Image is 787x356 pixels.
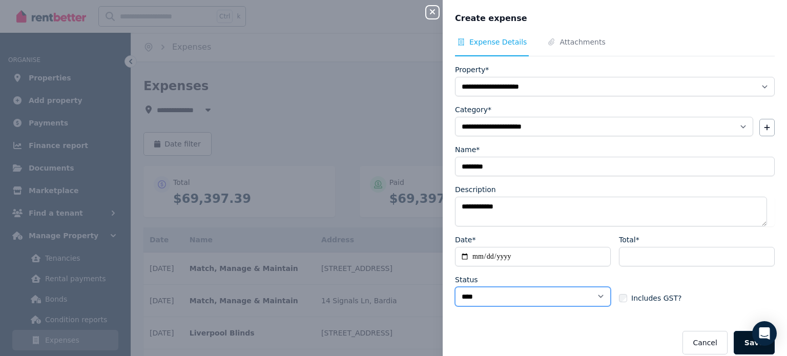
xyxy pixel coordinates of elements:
[734,331,775,354] button: Save
[752,321,777,346] div: Open Intercom Messenger
[455,12,527,25] span: Create expense
[469,37,527,47] span: Expense Details
[682,331,727,354] button: Cancel
[560,37,605,47] span: Attachments
[455,65,489,75] label: Property*
[619,294,627,302] input: Includes GST?
[455,37,775,56] nav: Tabs
[455,184,496,195] label: Description
[455,104,491,115] label: Category*
[455,275,478,285] label: Status
[619,235,639,245] label: Total*
[455,235,475,245] label: Date*
[631,293,681,303] span: Includes GST?
[455,144,480,155] label: Name*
